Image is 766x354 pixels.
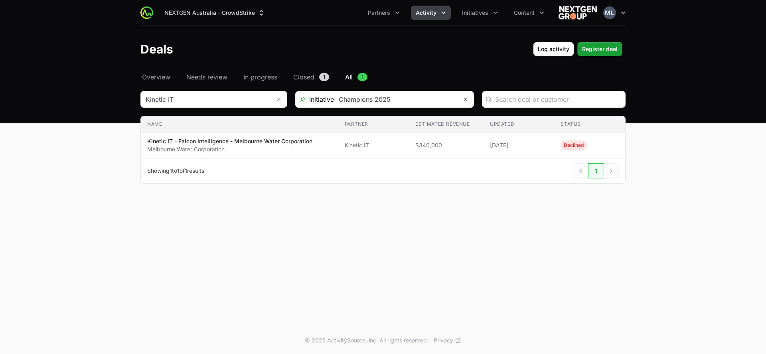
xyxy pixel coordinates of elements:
nav: Deals navigation [140,72,626,82]
th: Estimated revenue [409,116,484,133]
input: Search deal or customer [495,95,620,104]
span: Needs review [186,72,227,82]
button: Initiatives [457,6,503,20]
span: Initiative [296,95,334,104]
a: All1 [344,72,369,82]
button: NEXTGEN Australia - CrowdStrike [160,6,270,20]
a: Overview [140,72,172,82]
span: Activity [416,9,436,17]
button: Register deal [577,42,622,56]
span: In progress [243,72,277,82]
span: Partners [368,9,390,17]
div: Initiatives menu [457,6,503,20]
input: Search partner [141,91,271,107]
a: Privacy [434,336,461,344]
span: 1 [319,73,329,81]
button: Remove [458,91,474,107]
span: Content [514,9,535,17]
div: Content menu [509,6,549,20]
a: Closed1 [292,72,331,82]
th: Partner [338,116,409,133]
div: Supplier switch menu [160,6,270,20]
span: Log activity [538,44,569,54]
button: Partners [363,6,405,20]
h1: Deals [140,42,173,56]
input: Search initiatives [334,91,458,107]
div: Main navigation [153,6,549,20]
img: ActivitySource [140,6,153,19]
img: Mustafa Larki [603,6,616,19]
button: Remove [271,91,287,107]
section: Deals Filters [140,91,626,184]
button: Log activity [533,42,574,56]
p: © 2025 ActivitySource, inc. All rights reserved. [305,336,428,344]
span: Register deal [582,44,618,54]
span: All [345,72,353,82]
p: Melbourne Water Corporation [147,145,312,153]
button: Activity [411,6,451,20]
th: Status [554,116,625,133]
span: Overview [142,72,170,82]
span: 1 [177,167,180,174]
span: | [430,336,432,344]
p: Showing to of results [147,167,204,175]
span: Closed [293,72,314,82]
span: 1 [185,167,187,174]
span: Initiatives [462,9,488,17]
div: Partners menu [363,6,405,20]
span: Kinetic IT [345,141,403,149]
span: 1 [170,167,172,174]
span: $340,000 [415,141,477,149]
th: Updated [484,116,555,133]
a: In progress [242,72,279,82]
div: Activity menu [411,6,451,20]
img: NEXTGEN Australia [559,5,597,21]
span: [DATE] [490,141,548,149]
div: Primary actions [533,42,622,56]
span: 1 [357,73,367,81]
p: Kinetic IT - Falcon Intelligence - Melbourne Water Corporation [147,137,312,145]
span: 1 [588,163,604,178]
button: Content [509,6,549,20]
th: Name [141,116,338,133]
a: Needs review [185,72,229,82]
